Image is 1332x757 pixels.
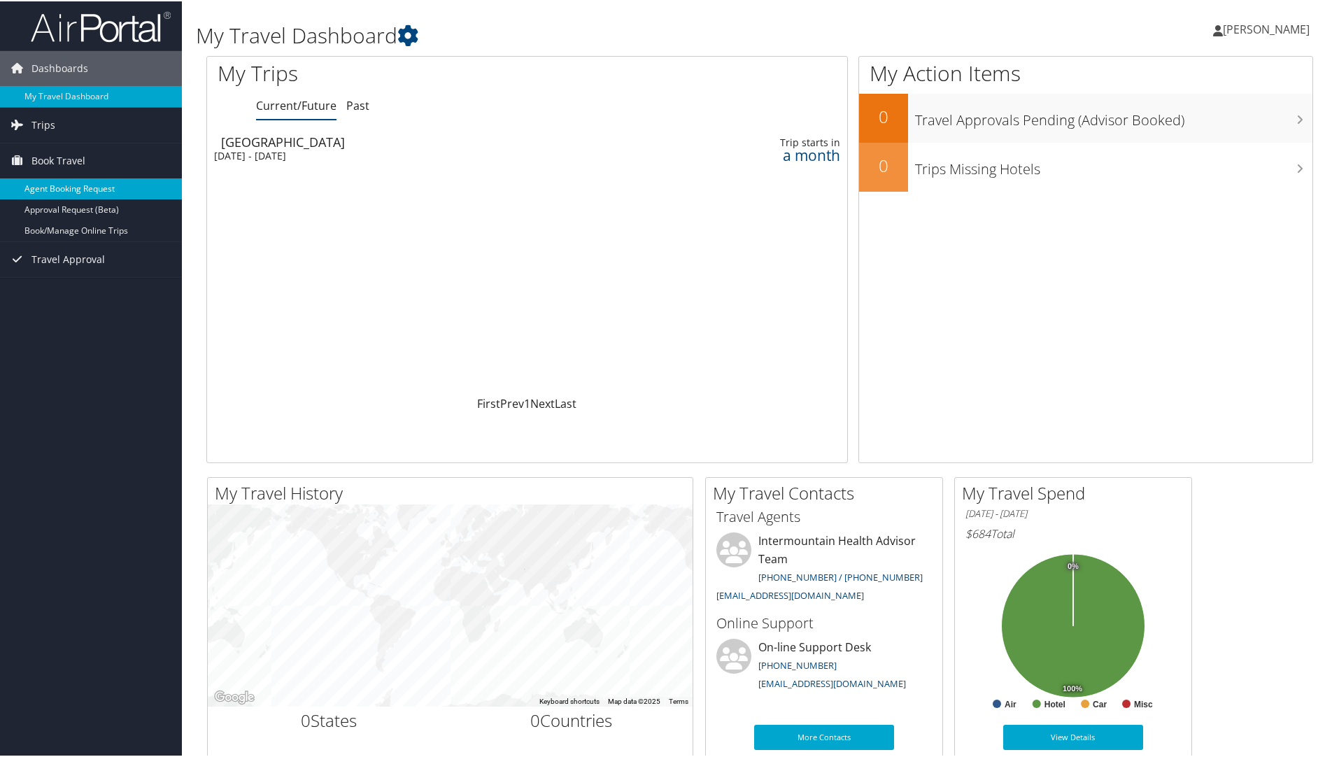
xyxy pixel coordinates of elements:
[698,135,840,148] div: Trip starts in
[758,658,837,670] a: [PHONE_NUMBER]
[530,707,540,730] span: 0
[31,106,55,141] span: Trips
[211,687,257,705] a: Open this area in Google Maps (opens a new window)
[461,707,683,731] h2: Countries
[221,134,619,147] div: [GEOGRAPHIC_DATA]
[477,395,500,410] a: First
[915,151,1312,178] h3: Trips Missing Hotels
[196,20,948,49] h1: My Travel Dashboard
[31,50,88,85] span: Dashboards
[965,525,1181,540] h6: Total
[1093,698,1107,708] text: Car
[218,707,440,731] h2: States
[915,102,1312,129] h3: Travel Approvals Pending (Advisor Booked)
[1063,684,1082,692] tspan: 100%
[500,395,524,410] a: Prev
[754,723,894,749] a: More Contacts
[965,525,991,540] span: $684
[859,104,908,127] h2: 0
[716,612,932,632] h3: Online Support
[1223,20,1310,36] span: [PERSON_NAME]
[716,506,932,525] h3: Travel Agents
[539,695,600,705] button: Keyboard shortcuts
[669,696,688,704] a: Terms
[716,588,864,600] a: [EMAIL_ADDRESS][DOMAIN_NAME]
[211,687,257,705] img: Google
[1068,561,1079,569] tspan: 0%
[859,92,1312,141] a: 0Travel Approvals Pending (Advisor Booked)
[524,395,530,410] a: 1
[1003,723,1143,749] a: View Details
[346,97,369,112] a: Past
[698,148,840,160] div: a month
[1134,698,1153,708] text: Misc
[218,57,570,87] h1: My Trips
[713,480,942,504] h2: My Travel Contacts
[859,153,908,176] h2: 0
[555,395,576,410] a: Last
[530,395,555,410] a: Next
[758,676,906,688] a: [EMAIL_ADDRESS][DOMAIN_NAME]
[1005,698,1016,708] text: Air
[256,97,336,112] a: Current/Future
[301,707,311,730] span: 0
[859,57,1312,87] h1: My Action Items
[214,148,612,161] div: [DATE] - [DATE]
[1213,7,1324,49] a: [PERSON_NAME]
[758,569,923,582] a: [PHONE_NUMBER] / [PHONE_NUMBER]
[215,480,693,504] h2: My Travel History
[859,141,1312,190] a: 0Trips Missing Hotels
[31,9,171,42] img: airportal-logo.png
[709,637,939,695] li: On-line Support Desk
[709,531,939,606] li: Intermountain Health Advisor Team
[31,241,105,276] span: Travel Approval
[608,696,660,704] span: Map data ©2025
[1044,698,1065,708] text: Hotel
[962,480,1191,504] h2: My Travel Spend
[31,142,85,177] span: Book Travel
[965,506,1181,519] h6: [DATE] - [DATE]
